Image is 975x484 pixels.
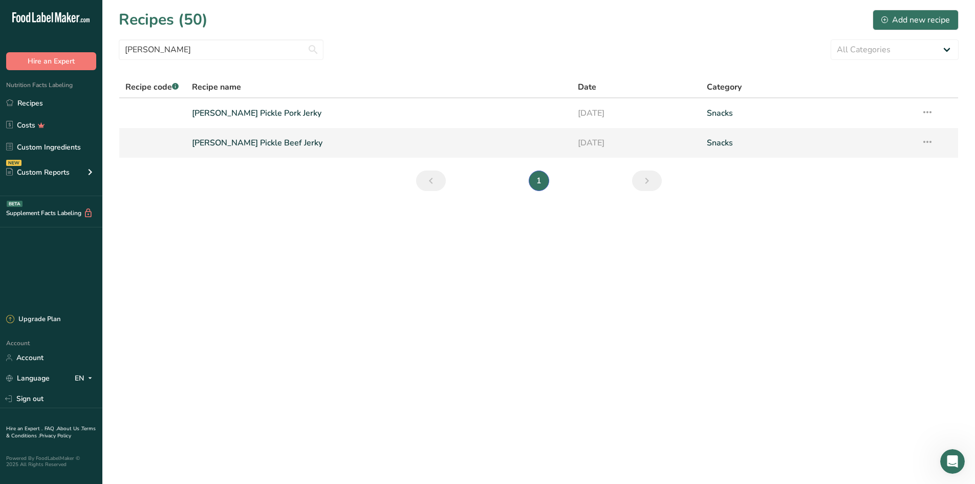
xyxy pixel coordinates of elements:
a: Previous page [416,171,446,191]
a: Snacks [707,132,909,154]
span: Category [707,81,742,93]
h1: Recipes (50) [119,8,208,31]
span: Recipe code [125,81,179,93]
a: [DATE] [578,102,695,124]
div: Powered By FoodLabelMaker © 2025 All Rights Reserved [6,455,96,468]
iframe: Intercom live chat [940,449,965,474]
a: About Us . [57,425,81,432]
a: Privacy Policy [39,432,71,439]
input: Search for recipe [119,39,323,60]
div: Add new recipe [881,14,950,26]
div: Custom Reports [6,167,70,178]
button: Add new recipe [873,10,959,30]
a: Terms & Conditions . [6,425,96,439]
a: Next page [632,171,662,191]
div: BETA [7,201,23,207]
button: Hire an Expert [6,52,96,70]
div: Upgrade Plan [6,314,60,325]
span: Recipe name [192,81,241,93]
a: Snacks [707,102,909,124]
a: FAQ . [45,425,57,432]
div: EN [75,372,96,385]
a: [PERSON_NAME] Pickle Pork Jerky [192,102,566,124]
a: [DATE] [578,132,695,154]
div: NEW [6,160,21,166]
a: Hire an Expert . [6,425,42,432]
a: Language [6,369,50,387]
a: [PERSON_NAME] Pickle Beef Jerky [192,132,566,154]
span: Date [578,81,596,93]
